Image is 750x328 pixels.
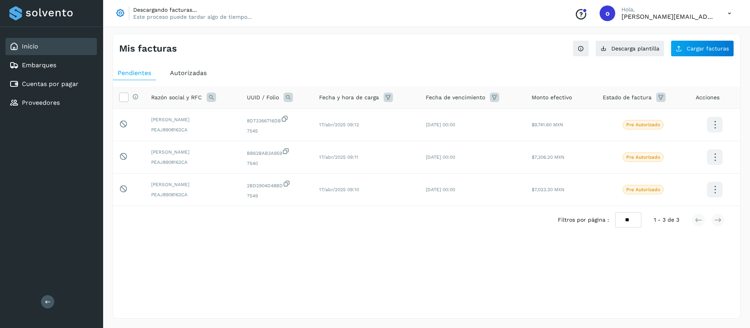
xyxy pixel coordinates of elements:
[133,6,252,13] p: Descargando facturas...
[247,147,307,157] span: BB62BAB3A959
[151,191,234,198] span: PEAJ8908162CA
[611,46,659,51] span: Descarga plantilla
[151,116,234,123] span: [PERSON_NAME]
[319,154,358,160] span: 17/abr/2025 09:11
[626,154,660,160] p: Pre Autorizado
[151,93,202,102] span: Razón social y RFC
[151,181,234,188] span: [PERSON_NAME]
[603,93,652,102] span: Estado de factura
[532,154,564,160] span: $7,306.20 MXN
[532,187,564,192] span: $7,023.30 MXN
[22,99,60,106] a: Proveedores
[5,75,97,93] div: Cuentas por pagar
[426,154,455,160] span: [DATE] 00:00
[170,69,207,77] span: Autorizadas
[5,57,97,74] div: Embarques
[247,180,307,189] span: 2BD2904D48BD
[595,40,664,57] button: Descarga plantilla
[621,13,715,20] p: obed.perez@clcsolutions.com.mx
[119,43,177,54] h4: Mis facturas
[5,94,97,111] div: Proveedores
[687,46,729,51] span: Cargar facturas
[319,93,379,102] span: Fecha y hora de carga
[426,93,485,102] span: Fecha de vencimiento
[621,6,715,13] p: Hola,
[247,115,307,124] span: 8D73366716DB
[626,122,660,127] p: Pre Autorizado
[247,127,307,134] span: 7545
[247,160,307,167] span: 7540
[5,38,97,55] div: Inicio
[247,192,307,199] span: 7549
[696,93,720,102] span: Acciones
[133,13,252,20] p: Este proceso puede tardar algo de tiempo...
[426,187,455,192] span: [DATE] 00:00
[22,43,38,50] a: Inicio
[426,122,455,127] span: [DATE] 00:00
[558,216,609,224] span: Filtros por página :
[151,126,234,133] span: PEAJ8908162CA
[118,69,151,77] span: Pendientes
[151,159,234,166] span: PEAJ8908162CA
[532,93,572,102] span: Monto efectivo
[671,40,734,57] button: Cargar facturas
[532,122,563,127] span: $9,741.60 MXN
[247,93,279,102] span: UUID / Folio
[151,149,234,156] span: [PERSON_NAME]
[319,122,359,127] span: 17/abr/2025 09:12
[319,187,359,192] span: 17/abr/2025 09:10
[626,187,660,192] p: Pre Autorizado
[654,216,679,224] span: 1 - 3 de 3
[22,61,56,69] a: Embarques
[22,80,79,88] a: Cuentas por pagar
